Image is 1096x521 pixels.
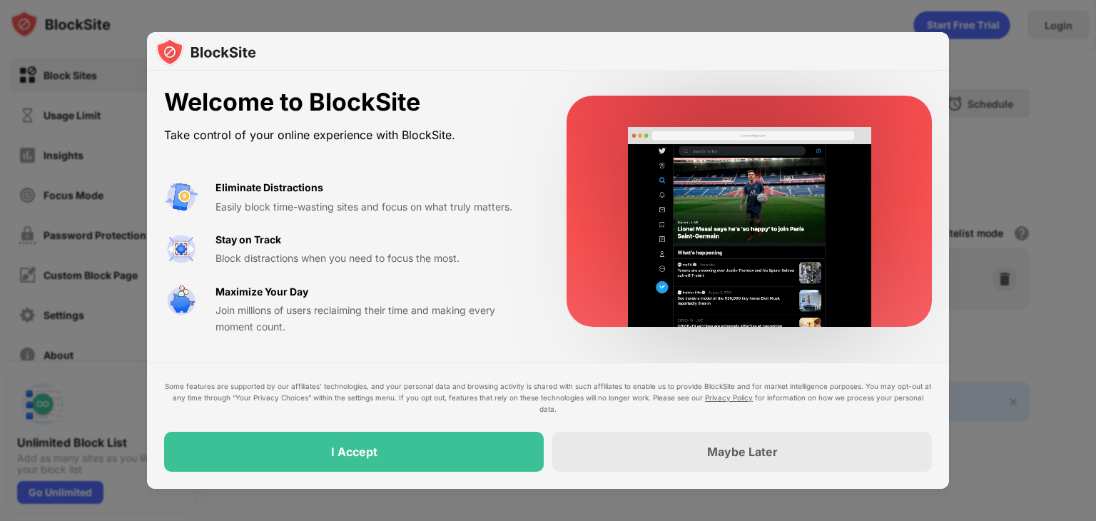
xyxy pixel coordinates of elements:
img: value-safe-time.svg [164,284,198,318]
div: Maybe Later [707,445,778,459]
div: Take control of your online experience with BlockSite. [164,125,532,146]
img: logo-blocksite.svg [156,38,256,66]
img: value-focus.svg [164,232,198,266]
div: Eliminate Distractions [215,180,323,196]
div: Some features are supported by our affiliates’ technologies, and your personal data and browsing ... [164,380,932,415]
div: Maximize Your Day [215,284,308,300]
div: Welcome to BlockSite [164,88,532,117]
div: Easily block time-wasting sites and focus on what truly matters. [215,199,532,215]
div: I Accept [331,445,377,459]
div: Block distractions when you need to focus the most. [215,251,532,266]
div: Join millions of users reclaiming their time and making every moment count. [215,303,532,335]
a: Privacy Policy [705,393,753,402]
div: Stay on Track [215,232,281,248]
img: value-avoid-distractions.svg [164,180,198,214]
